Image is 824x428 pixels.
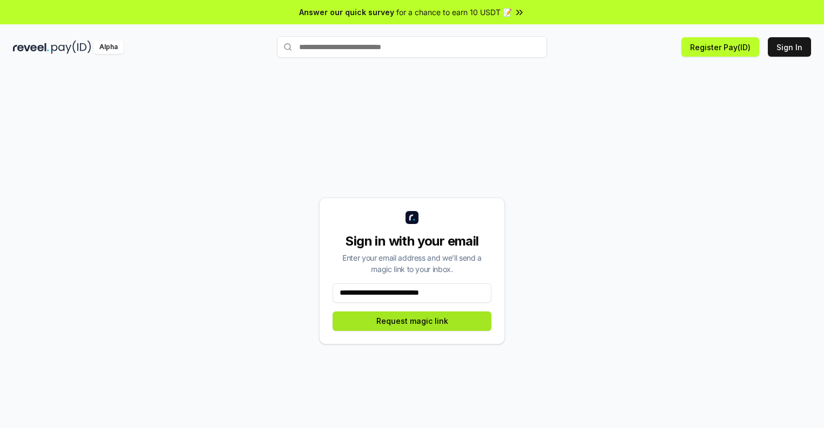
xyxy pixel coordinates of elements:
img: pay_id [51,40,91,54]
div: Sign in with your email [333,233,491,250]
button: Register Pay(ID) [681,37,759,57]
span: for a chance to earn 10 USDT 📝 [396,6,512,18]
div: Alpha [93,40,124,54]
span: Answer our quick survey [299,6,394,18]
div: Enter your email address and we’ll send a magic link to your inbox. [333,252,491,275]
img: logo_small [406,211,418,224]
button: Sign In [768,37,811,57]
button: Request magic link [333,311,491,331]
img: reveel_dark [13,40,49,54]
